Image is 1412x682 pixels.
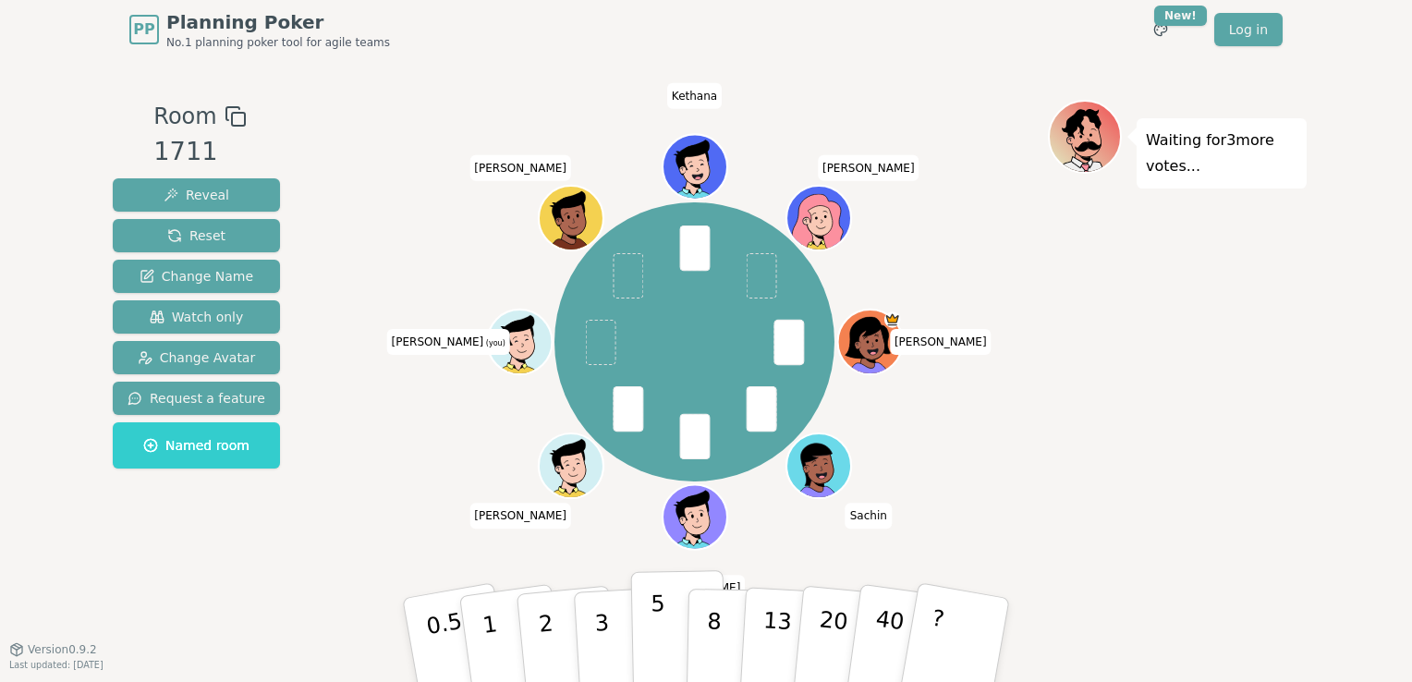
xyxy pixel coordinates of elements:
[469,155,571,181] span: Click to change your name
[9,642,97,657] button: Version0.9.2
[1214,13,1283,46] a: Log in
[140,267,253,286] span: Change Name
[128,389,265,408] span: Request a feature
[166,9,390,35] span: Planning Poker
[469,504,571,530] span: Click to change your name
[143,436,250,455] span: Named room
[153,133,246,171] div: 1711
[113,300,280,334] button: Watch only
[667,83,722,109] span: Click to change your name
[1146,128,1297,179] p: Waiting for 3 more votes...
[150,308,244,326] span: Watch only
[167,226,225,245] span: Reset
[883,311,900,328] span: Natasha is the host
[1144,13,1177,46] button: New!
[818,155,919,181] span: Click to change your name
[113,341,280,374] button: Change Avatar
[113,422,280,469] button: Named room
[113,260,280,293] button: Change Name
[387,329,510,355] span: Click to change your name
[890,329,992,355] span: Click to change your name
[164,186,229,204] span: Reveal
[153,100,216,133] span: Room
[138,348,256,367] span: Change Avatar
[1154,6,1207,26] div: New!
[113,219,280,252] button: Reset
[113,382,280,415] button: Request a feature
[846,504,892,530] span: Click to change your name
[166,35,390,50] span: No.1 planning poker tool for agile teams
[483,339,505,347] span: (you)
[113,178,280,212] button: Reveal
[489,311,550,372] button: Click to change your avatar
[28,642,97,657] span: Version 0.9.2
[9,660,103,670] span: Last updated: [DATE]
[133,18,154,41] span: PP
[129,9,390,50] a: PPPlanning PokerNo.1 planning poker tool for agile teams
